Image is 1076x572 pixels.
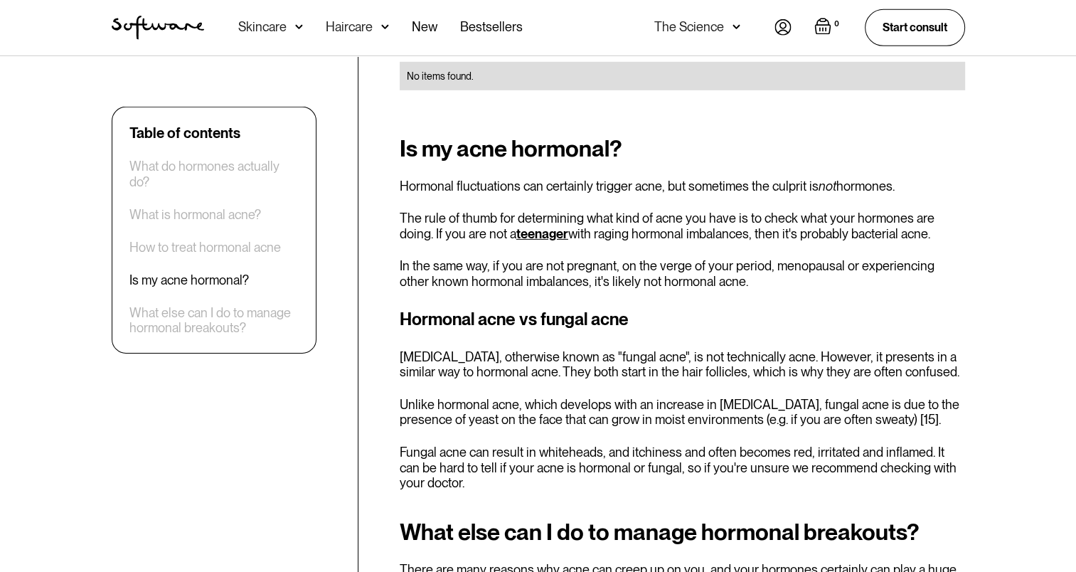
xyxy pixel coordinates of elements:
[326,20,373,34] div: Haircare
[814,18,842,38] a: Open empty cart
[129,125,240,142] div: Table of contents
[129,272,249,288] a: Is my acne hormonal?
[865,9,965,46] a: Start consult
[654,20,724,34] div: The Science
[516,226,568,241] a: teenager
[129,240,281,255] a: How to treat hormonal acne
[400,136,965,161] h2: Is my acne hormonal?
[400,179,965,194] p: Hormonal fluctuations can certainly trigger acne, but sometimes the culprit is hormones.
[400,519,965,545] h2: What else can I do to manage hormonal breakouts?
[407,69,958,83] div: No items found.
[831,18,842,31] div: 0
[129,207,261,223] a: What is hormonal acne?
[400,349,965,380] p: [MEDICAL_DATA], otherwise known as "fungal acne", is not technically acne. However, it presents i...
[129,159,299,189] a: What do hormones actually do?
[733,20,740,34] img: arrow down
[400,445,965,491] p: Fungal acne can result in whiteheads, and itchiness and often becomes red, irritated and inflamed...
[400,397,965,428] p: Unlike hormonal acne, which develops with an increase in [MEDICAL_DATA], fungal acne is due to th...
[112,16,204,40] img: Software Logo
[381,20,389,34] img: arrow down
[295,20,303,34] img: arrow down
[238,20,287,34] div: Skincare
[112,16,204,40] a: home
[400,211,965,241] p: The rule of thumb for determining what kind of acne you have is to check what your hormones are d...
[400,258,965,289] p: In the same way, if you are not pregnant, on the verge of your period, menopausal or experiencing...
[129,305,299,336] a: What else can I do to manage hormonal breakouts?
[400,307,965,332] h3: Hormonal acne vs fungal acne
[819,179,836,194] em: not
